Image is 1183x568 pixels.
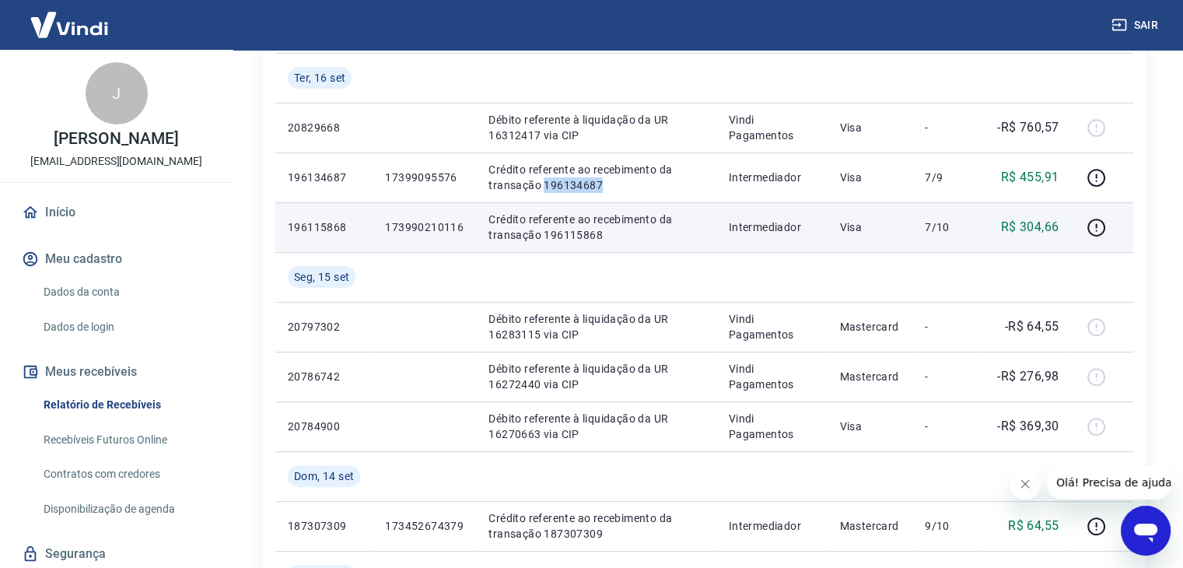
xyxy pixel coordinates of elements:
[488,112,704,143] p: Débito referente à liquidação da UR 16312417 via CIP
[385,518,464,534] p: 173452674379
[1001,218,1059,237] p: R$ 304,66
[288,419,360,434] p: 20784900
[19,242,214,276] button: Meu cadastro
[839,120,900,135] p: Visa
[488,361,704,392] p: Débito referente à liquidação da UR 16272440 via CIP
[294,70,345,86] span: Ter, 16 set
[294,269,349,285] span: Seg, 15 set
[1008,517,1059,535] p: R$ 64,55
[925,419,971,434] p: -
[925,518,971,534] p: 9/10
[997,367,1059,386] p: -R$ 276,98
[37,424,214,456] a: Recebíveis Futuros Online
[729,311,815,342] p: Vindi Pagamentos
[385,170,464,185] p: 17399095576
[19,1,120,48] img: Vindi
[288,369,360,384] p: 20786742
[19,195,214,230] a: Início
[54,131,178,147] p: [PERSON_NAME]
[925,120,971,135] p: -
[288,319,360,335] p: 20797302
[294,468,354,484] span: Dom, 14 set
[488,162,704,193] p: Crédito referente ao recebimento da transação 196134687
[488,311,704,342] p: Débito referente à liquidação da UR 16283115 via CIP
[839,419,900,434] p: Visa
[729,170,815,185] p: Intermediador
[37,389,214,421] a: Relatório de Recebíveis
[1108,11,1164,40] button: Sair
[9,11,131,23] span: Olá! Precisa de ajuda?
[288,120,360,135] p: 20829668
[729,518,815,534] p: Intermediador
[729,361,815,392] p: Vindi Pagamentos
[488,510,704,542] p: Crédito referente ao recebimento da transação 187307309
[37,276,214,308] a: Dados da conta
[839,219,900,235] p: Visa
[839,170,900,185] p: Visa
[288,219,360,235] p: 196115868
[729,112,815,143] p: Vindi Pagamentos
[288,518,360,534] p: 187307309
[925,219,971,235] p: 7/10
[288,170,360,185] p: 196134687
[37,458,214,490] a: Contratos com credores
[30,153,202,170] p: [EMAIL_ADDRESS][DOMAIN_NAME]
[19,355,214,389] button: Meus recebíveis
[729,411,815,442] p: Vindi Pagamentos
[839,319,900,335] p: Mastercard
[385,219,464,235] p: 173990210116
[1047,465,1171,500] iframe: Mensagem da empresa
[925,170,971,185] p: 7/9
[488,411,704,442] p: Débito referente à liquidação da UR 16270663 via CIP
[488,212,704,243] p: Crédito referente ao recebimento da transação 196115868
[925,319,971,335] p: -
[997,118,1059,137] p: -R$ 760,57
[729,219,815,235] p: Intermediador
[997,417,1059,436] p: -R$ 369,30
[37,311,214,343] a: Dados de login
[1010,468,1041,500] iframe: Fechar mensagem
[1001,168,1059,187] p: R$ 455,91
[1121,506,1171,556] iframe: Botão para abrir a janela de mensagens
[37,493,214,525] a: Disponibilização de agenda
[839,369,900,384] p: Mastercard
[86,62,148,124] div: J
[1005,317,1059,336] p: -R$ 64,55
[839,518,900,534] p: Mastercard
[925,369,971,384] p: -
